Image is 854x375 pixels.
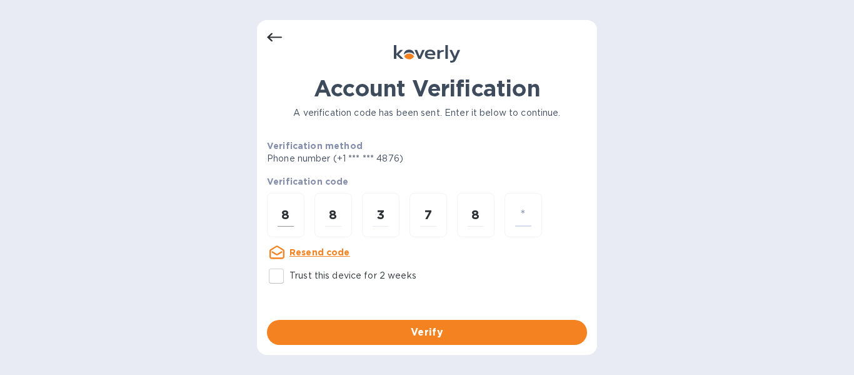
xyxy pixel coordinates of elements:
p: Verification code [267,175,587,188]
span: Verify [277,325,577,340]
p: Phone number (+1 *** *** 4876) [267,152,499,165]
button: Verify [267,320,587,345]
h1: Account Verification [267,75,587,101]
p: A verification code has been sent. Enter it below to continue. [267,106,587,120]
u: Resend code [289,247,350,257]
p: Trust this device for 2 weeks [289,269,416,282]
b: Verification method [267,141,363,151]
